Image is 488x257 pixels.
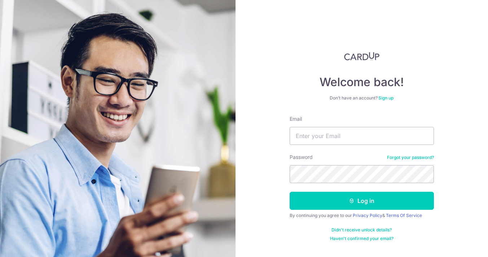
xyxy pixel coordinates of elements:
[290,192,434,210] button: Log in
[290,115,302,123] label: Email
[330,236,394,242] a: Haven't confirmed your email?
[331,227,392,233] a: Didn't receive unlock details?
[386,213,422,218] a: Terms Of Service
[353,213,382,218] a: Privacy Policy
[290,154,313,161] label: Password
[290,213,434,218] div: By continuing you agree to our &
[290,95,434,101] div: Don’t have an account?
[387,155,434,160] a: Forgot your password?
[378,95,394,101] a: Sign up
[344,52,379,61] img: CardUp Logo
[290,75,434,89] h4: Welcome back!
[290,127,434,145] input: Enter your Email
